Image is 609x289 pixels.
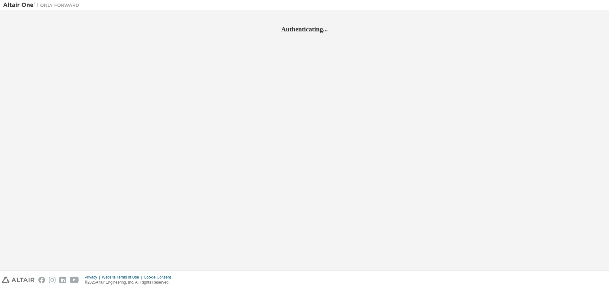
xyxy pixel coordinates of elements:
img: linkedin.svg [59,277,66,283]
h2: Authenticating... [3,25,606,33]
div: Website Terms of Use [102,275,144,280]
img: Altair One [3,2,82,8]
div: Privacy [85,275,102,280]
img: facebook.svg [38,277,45,283]
img: instagram.svg [49,277,56,283]
p: © 2025 Altair Engineering, Inc. All Rights Reserved. [85,280,175,285]
div: Cookie Consent [144,275,174,280]
img: youtube.svg [70,277,79,283]
img: altair_logo.svg [2,277,35,283]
